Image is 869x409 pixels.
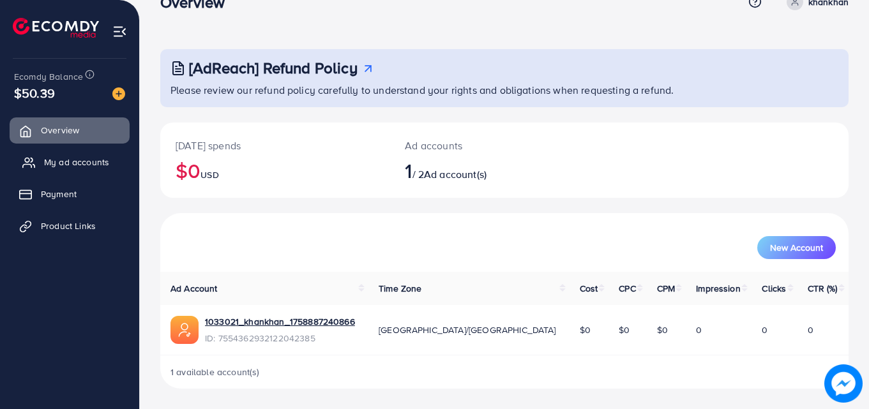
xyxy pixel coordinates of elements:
[808,323,813,336] span: 0
[176,158,374,182] h2: $0
[808,282,838,295] span: CTR (%)
[619,323,630,336] span: $0
[44,156,109,168] span: My ad accounts
[112,24,127,39] img: menu
[170,316,199,344] img: ic-ads-acc.e4c84228.svg
[205,315,355,328] a: 1033021_khankhan_1758887240866
[200,168,218,181] span: USD
[112,87,125,100] img: image
[696,282,741,295] span: Impression
[757,236,836,259] button: New Account
[657,282,675,295] span: CPM
[14,70,83,83] span: Ecomdy Balance
[379,282,421,295] span: Time Zone
[762,282,786,295] span: Clicks
[405,158,547,182] h2: / 2
[619,282,635,295] span: CPC
[170,82,841,98] p: Please review our refund policy carefully to understand your rights and obligations when requesti...
[762,323,767,336] span: 0
[189,59,358,77] h3: [AdReach] Refund Policy
[696,323,702,336] span: 0
[14,84,55,102] span: $50.39
[10,181,130,207] a: Payment
[770,243,823,252] span: New Account
[10,213,130,239] a: Product Links
[580,323,591,336] span: $0
[13,18,99,38] img: logo
[41,124,79,137] span: Overview
[41,188,77,200] span: Payment
[379,323,556,336] span: [GEOGRAPHIC_DATA]/[GEOGRAPHIC_DATA]
[424,167,487,181] span: Ad account(s)
[580,282,598,295] span: Cost
[176,138,374,153] p: [DATE] spends
[170,282,218,295] span: Ad Account
[205,332,355,345] span: ID: 7554362932122042385
[10,117,130,143] a: Overview
[824,364,863,403] img: image
[170,366,260,378] span: 1 available account(s)
[657,323,668,336] span: $0
[405,138,547,153] p: Ad accounts
[10,149,130,175] a: My ad accounts
[41,219,96,232] span: Product Links
[405,156,412,185] span: 1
